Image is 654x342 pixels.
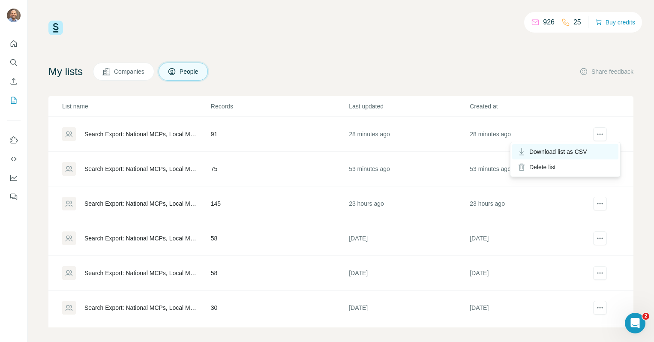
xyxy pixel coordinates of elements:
td: 53 minutes ago [348,152,469,186]
button: Enrich CSV [7,74,21,89]
button: Feedback [7,189,21,204]
td: 23 hours ago [469,186,590,221]
td: 28 minutes ago [348,117,469,152]
button: My lists [7,93,21,108]
div: Search Export: National MCPs, Local MCPs, [PERSON_NAME], MD - [DATE] 17:48 [84,165,196,173]
button: Use Surfe API [7,151,21,167]
p: 25 [573,17,581,27]
td: 58 [210,221,348,256]
td: [DATE] [348,221,469,256]
td: 91 [210,117,348,152]
td: 53 minutes ago [469,152,590,186]
td: [DATE] [469,291,590,325]
td: 58 [210,256,348,291]
button: actions [593,197,607,210]
button: actions [593,301,607,315]
p: Records [211,102,348,111]
td: [DATE] [469,221,590,256]
span: Download list as CSV [529,147,587,156]
button: Share feedback [579,67,633,76]
span: 2 [642,313,649,320]
div: Search Export: National MCPs, Local MCPs, [PERSON_NAME] - [DATE] 17:51 [84,303,196,312]
td: 145 [210,186,348,221]
button: Dashboard [7,170,21,186]
div: Search Export: National MCPs, Local MCPs, [PERSON_NAME] - [DATE] 18:01 [84,234,196,243]
p: Last updated [349,102,469,111]
span: Companies [114,67,145,76]
div: Search Export: National MCPs, Local MCPs, [PERSON_NAME] - [DATE] 17:57 [84,269,196,277]
button: actions [593,231,607,245]
p: Created at [470,102,590,111]
button: Quick start [7,36,21,51]
img: Avatar [7,9,21,22]
span: People [180,67,199,76]
td: 23 hours ago [348,186,469,221]
div: Delete list [512,159,618,175]
td: [DATE] [469,256,590,291]
button: Buy credits [595,16,635,28]
img: Surfe Logo [48,21,63,35]
button: Use Surfe on LinkedIn [7,132,21,148]
h4: My lists [48,65,83,78]
td: [DATE] [348,291,469,325]
div: Search Export: National MCPs, Local MCPs, [PERSON_NAME] - [DATE] 19:22 [84,199,196,208]
td: 75 [210,152,348,186]
p: 926 [543,17,555,27]
div: Search Export: National MCPs, Local MCPs, [PERSON_NAME], MD - [DATE] 18:13 [84,130,196,138]
td: 30 [210,291,348,325]
button: Search [7,55,21,70]
iframe: Intercom live chat [625,313,645,333]
td: 28 minutes ago [469,117,590,152]
button: actions [593,127,607,141]
td: [DATE] [348,256,469,291]
button: actions [593,266,607,280]
p: List name [62,102,210,111]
